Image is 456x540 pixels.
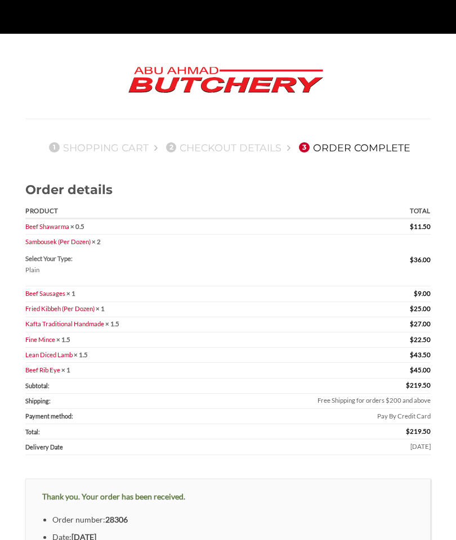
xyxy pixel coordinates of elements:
[25,182,431,198] h2: Order details
[56,336,70,343] strong: × 1.5
[25,366,60,373] a: Beef Rib Eye
[25,266,207,274] p: Plain
[210,439,431,454] td: [DATE]
[46,142,149,154] a: 1Shopping Cart
[166,142,176,152] span: 2
[210,394,431,409] td: Free Shipping for orders $200 and above
[410,256,431,263] bdi: 36.00
[410,223,431,230] bdi: 11.50
[410,223,414,230] span: $
[410,366,414,373] span: $
[25,439,210,454] th: Delivery Date
[410,320,414,327] span: $
[42,492,185,501] strong: Thank you. Your order has been received.
[61,366,70,373] strong: × 1
[25,238,91,245] a: Sambousek (Per Dozen)
[119,59,333,102] img: Abu Ahmad Butchery
[210,205,431,219] th: Total
[25,205,210,219] th: Product
[410,320,431,327] bdi: 27.00
[410,336,431,343] bdi: 22.50
[49,142,59,152] span: 1
[163,142,282,154] a: 2Checkout details
[410,305,414,312] span: $
[25,424,210,439] th: Total:
[406,427,431,435] span: 219.50
[25,409,210,424] th: Payment method:
[25,336,55,343] a: Fine Mince
[105,320,119,327] strong: × 1.5
[410,351,414,358] span: $
[25,351,73,358] a: Lean Diced Lamb
[25,394,210,409] th: Shipping:
[105,515,128,524] strong: 28306
[410,351,431,358] bdi: 43.50
[52,514,414,526] li: Order number:
[25,223,69,230] a: Beef Shawarma
[92,238,101,245] strong: × 2
[406,381,410,389] span: $
[25,379,210,394] th: Subtotal:
[410,366,431,373] bdi: 45.00
[25,290,65,297] a: Beef Sausages
[410,305,431,312] bdi: 25.00
[25,320,104,327] a: Kafta Traditional Handmade
[410,256,414,263] span: $
[410,336,414,343] span: $
[25,133,431,162] nav: Checkout steps
[70,223,84,230] strong: × 0.5
[74,351,88,358] strong: × 1.5
[25,255,73,262] strong: Select Your Type:
[66,290,75,297] strong: × 1
[406,427,410,435] span: $
[96,305,105,312] strong: × 1
[25,305,95,312] a: Fried Kibbeh (Per Dozen)
[210,409,431,424] td: Pay By Credit Card
[414,290,431,297] bdi: 9.00
[414,290,418,297] span: $
[406,381,431,389] span: 219.50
